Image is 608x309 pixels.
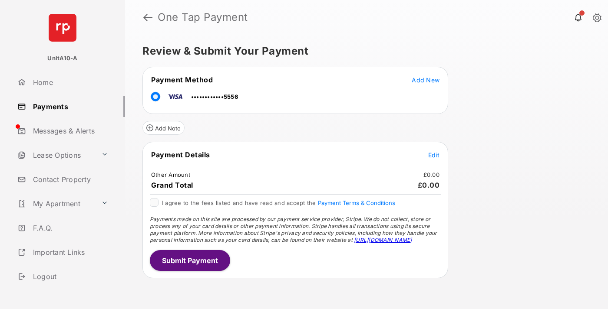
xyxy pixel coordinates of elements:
[14,120,125,141] a: Messages & Alerts
[14,193,98,214] a: My Apartment
[151,150,210,159] span: Payment Details
[14,72,125,93] a: Home
[49,14,76,42] img: svg+xml;base64,PHN2ZyB4bWxucz0iaHR0cDovL3d3dy53My5vcmcvMjAwMC9zdmciIHdpZHRoPSI2NCIgaGVpZ2h0PSI2NC...
[162,199,395,206] span: I agree to the fees listed and have read and accept the
[150,250,230,271] button: Submit Payment
[14,169,125,190] a: Contact Property
[151,75,213,84] span: Payment Method
[14,266,125,287] a: Logout
[423,171,440,179] td: £0.00
[412,75,439,84] button: Add New
[418,181,440,189] span: £0.00
[151,181,193,189] span: Grand Total
[142,121,185,135] button: Add Note
[428,150,439,159] button: Edit
[158,12,248,23] strong: One Tap Payment
[150,216,437,243] span: Payments made on this site are processed by our payment service provider, Stripe. We do not colle...
[14,96,125,117] a: Payments
[47,54,77,63] p: UnitA10-A
[191,93,238,100] span: ••••••••••••5556
[14,145,98,166] a: Lease Options
[142,46,584,56] h5: Review & Submit Your Payment
[14,242,112,263] a: Important Links
[354,237,412,243] a: [URL][DOMAIN_NAME]
[318,199,395,206] button: I agree to the fees listed and have read and accept the
[14,218,125,238] a: F.A.Q.
[151,171,191,179] td: Other Amount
